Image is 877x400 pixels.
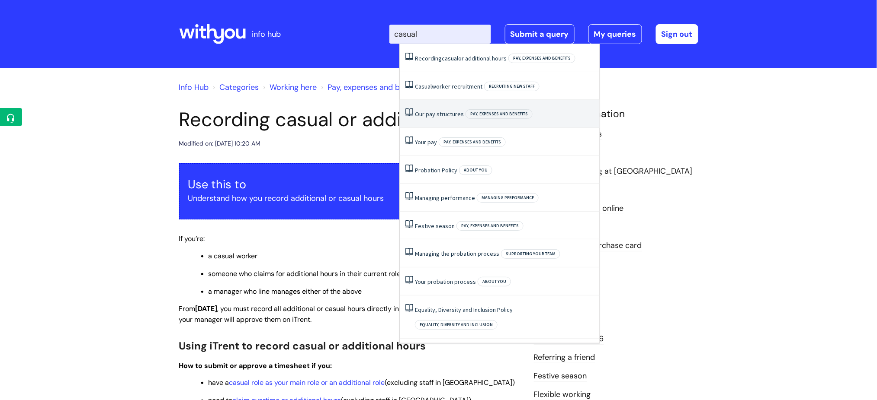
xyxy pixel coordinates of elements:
[501,249,560,259] span: Supporting your team
[179,82,209,92] a: Info Hub
[478,277,511,286] span: About you
[209,287,362,296] span: a manager who line manages either of the above
[656,24,698,44] a: Sign out
[389,24,698,44] div: | -
[415,306,513,314] a: Equality, Diversity and Inclusion Policy
[179,304,506,324] span: From , you must record all additional or casual hours directly into iTrent. Once you log your hou...
[456,221,524,231] span: Pay, expenses and benefits
[179,339,426,352] span: Using iTrent to record casual or additional hours
[196,304,218,313] strong: [DATE]
[188,178,512,191] h3: Use this to
[209,251,258,260] span: a casual worker
[477,193,539,203] span: Managing performance
[389,25,491,44] input: Search
[415,138,437,146] a: Your pay
[179,108,521,131] h1: Recording casual or additional hours
[415,83,482,90] a: Casualworker recruitment
[534,166,693,177] a: Benefits of working at [GEOGRAPHIC_DATA]
[484,82,540,91] span: Recruiting new staff
[534,371,587,382] a: Festive season
[508,54,575,63] span: Pay, expenses and benefits
[209,269,401,278] span: someone who claims for additional hours in their current role
[188,191,512,205] p: Understand how you record additional or casual hours
[415,250,499,257] a: Managing the probation process
[179,138,261,149] div: Modified on: [DATE] 10:20 AM
[270,82,317,92] a: Working here
[459,165,492,175] span: About you
[415,320,498,330] span: Equality, Diversity and Inclusion
[179,361,332,370] strong: How to submit or approve a timesheet if you:
[415,194,475,202] a: Managing performance
[588,24,642,44] a: My queries
[415,83,432,90] span: Casual
[252,27,281,41] p: info hub
[328,82,424,92] a: Pay, expenses and benefits
[211,80,259,94] li: Solution home
[319,80,424,94] li: Pay, expenses and benefits
[415,54,507,62] a: Recordingcasualor additional hours
[442,54,458,62] span: casual
[439,137,506,147] span: Pay, expenses and benefits
[534,333,604,345] a: Pay award 2025/26
[415,278,476,286] a: Your probation process
[505,24,575,44] a: Submit a query
[261,80,317,94] li: Working here
[229,378,385,387] a: casual role as your main role or an additional role
[534,108,698,120] h4: Related Information
[209,378,515,387] span: have a (excluding staff in [GEOGRAPHIC_DATA])
[415,166,457,174] a: Probation Policy
[220,82,259,92] a: Categories
[415,110,464,118] a: Our pay structures
[415,222,455,230] a: Festive season
[179,234,205,243] span: If you’re:
[534,352,595,363] a: Referring a friend
[466,109,533,119] span: Pay, expenses and benefits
